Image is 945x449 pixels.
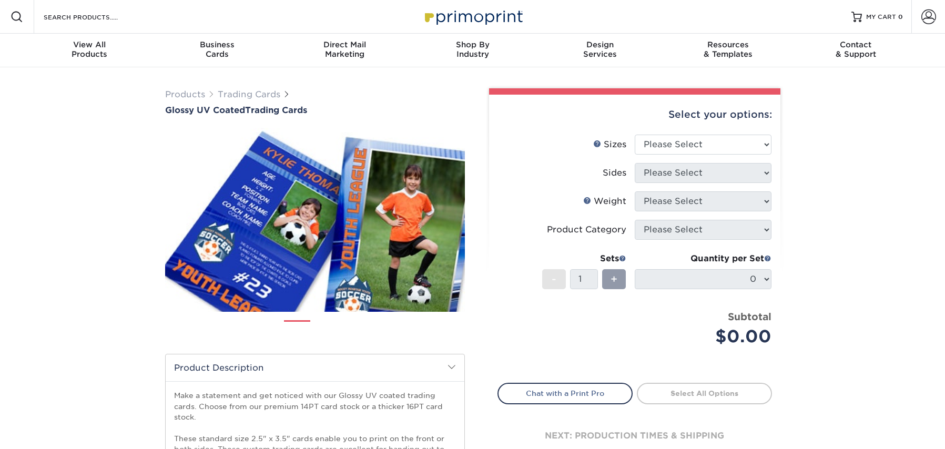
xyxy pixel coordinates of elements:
[792,40,920,49] span: Contact
[536,34,664,67] a: DesignServices
[165,116,465,323] img: Glossy UV Coated 01
[552,271,556,287] span: -
[165,105,245,115] span: Glossy UV Coated
[153,40,281,59] div: Cards
[165,89,205,99] a: Products
[409,34,536,67] a: Shop ByIndustry
[637,383,772,404] a: Select All Options
[409,40,536,59] div: Industry
[218,89,280,99] a: Trading Cards
[866,13,896,22] span: MY CART
[664,40,792,59] div: & Templates
[635,252,771,265] div: Quantity per Set
[542,252,626,265] div: Sets
[664,40,792,49] span: Resources
[26,40,154,49] span: View All
[643,324,771,349] div: $0.00
[583,195,626,208] div: Weight
[284,317,310,343] img: Trading Cards 01
[165,105,465,115] h1: Trading Cards
[536,40,664,49] span: Design
[153,34,281,67] a: BusinessCards
[166,354,464,381] h2: Product Description
[281,40,409,49] span: Direct Mail
[420,5,525,28] img: Primoprint
[664,34,792,67] a: Resources& Templates
[26,40,154,59] div: Products
[898,13,903,21] span: 0
[497,95,772,135] div: Select your options:
[497,383,633,404] a: Chat with a Print Pro
[43,11,145,23] input: SEARCH PRODUCTS.....
[26,34,154,67] a: View AllProducts
[165,105,465,115] a: Glossy UV CoatedTrading Cards
[281,40,409,59] div: Marketing
[281,34,409,67] a: Direct MailMarketing
[593,138,626,151] div: Sizes
[611,271,617,287] span: +
[792,34,920,67] a: Contact& Support
[319,316,346,342] img: Trading Cards 02
[536,40,664,59] div: Services
[409,40,536,49] span: Shop By
[792,40,920,59] div: & Support
[728,311,771,322] strong: Subtotal
[153,40,281,49] span: Business
[547,223,626,236] div: Product Category
[603,167,626,179] div: Sides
